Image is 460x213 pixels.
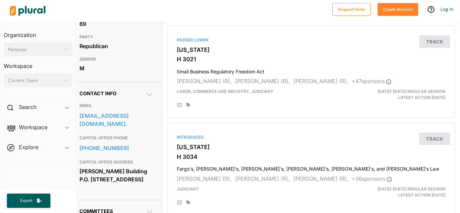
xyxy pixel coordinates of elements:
[8,77,61,84] div: Current Team
[79,91,117,96] span: Contact Info
[79,19,154,29] div: 69
[177,153,445,160] h3: H 3034
[79,143,154,153] a: [PHONE_NUMBER]
[79,33,154,41] h3: PARTY
[186,103,190,107] div: Add tags
[79,63,154,73] div: M
[79,102,154,110] h3: EMAIL
[177,46,445,53] h3: [US_STATE]
[177,66,445,75] h4: Small Business Regulatory Freedom Act
[235,175,290,182] span: [PERSON_NAME] (R),
[177,200,182,206] div: Add Position Statement
[7,193,51,208] button: Export
[177,175,232,182] span: [PERSON_NAME] (R),
[352,78,391,84] span: + 47 sponsor s
[4,56,72,71] h3: Workspace
[186,200,190,205] div: Add tags
[177,144,445,150] h3: [US_STATE]
[79,166,154,184] div: [PERSON_NAME] Building P.O. [STREET_ADDRESS]
[177,103,182,108] div: Add Position Statement
[79,41,154,51] div: Republican
[235,78,290,84] span: [PERSON_NAME] (R),
[4,25,72,40] h3: Organization
[332,3,371,16] button: Request Demo
[293,175,348,182] span: [PERSON_NAME] (R),
[293,78,348,84] span: [PERSON_NAME] (R),
[79,111,154,129] a: [EMAIL_ADDRESS][DOMAIN_NAME].
[377,186,445,191] span: [DATE]-[DATE] Regular Session
[377,3,418,16] button: Create Account
[177,78,232,84] span: [PERSON_NAME] (R),
[79,134,154,142] h3: CAPITOL OFFICE PHONE
[352,175,392,182] span: + 36 sponsor s
[419,133,450,145] button: Track
[79,158,154,166] h3: CAPITOL OFFICE ADDRESS
[357,88,450,101] div: Latest Action: [DATE]
[15,198,37,204] span: Export
[332,5,371,12] a: Request Demo
[177,37,445,43] div: Passed Lower
[177,56,445,63] h3: H 3021
[177,134,445,140] div: Introduced
[177,163,445,172] h4: Fargo's, [PERSON_NAME]'s, [PERSON_NAME]'s, [PERSON_NAME]'s, [PERSON_NAME]'s, and [PERSON_NAME]'s Law
[177,89,273,94] span: Labor, Commerce and Industry, Judiciary
[79,55,154,63] h3: GENDER
[177,186,199,191] span: Judiciary
[419,35,450,48] button: Track
[357,186,450,198] div: Latest Action: [DATE]
[8,46,61,53] div: Personal
[440,6,453,12] a: Log In
[377,5,418,12] a: Create Account
[19,103,36,111] h2: Search
[377,89,445,94] span: [DATE]-[DATE] Regular Session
